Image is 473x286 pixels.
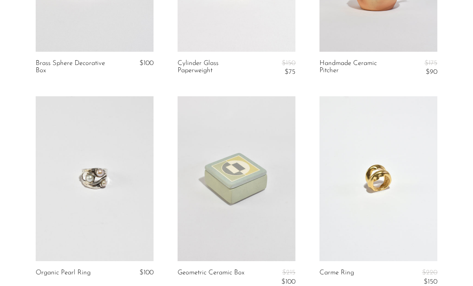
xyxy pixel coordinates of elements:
span: $90 [426,69,437,75]
a: Carme Ring [319,269,354,286]
a: Geometric Ceramic Box [178,269,245,286]
span: $220 [422,269,437,276]
a: Organic Pearl Ring [36,269,91,276]
span: $150 [424,278,437,285]
a: Cylinder Glass Paperweight [178,60,255,76]
span: $100 [281,278,295,285]
span: $175 [424,60,437,67]
span: $100 [139,60,154,67]
a: Handmade Ceramic Pitcher [319,60,397,76]
span: $215 [282,269,295,276]
span: $100 [139,269,154,276]
span: $150 [282,60,295,67]
span: $75 [285,69,295,75]
a: Brass Sphere Decorative Box [36,60,113,75]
